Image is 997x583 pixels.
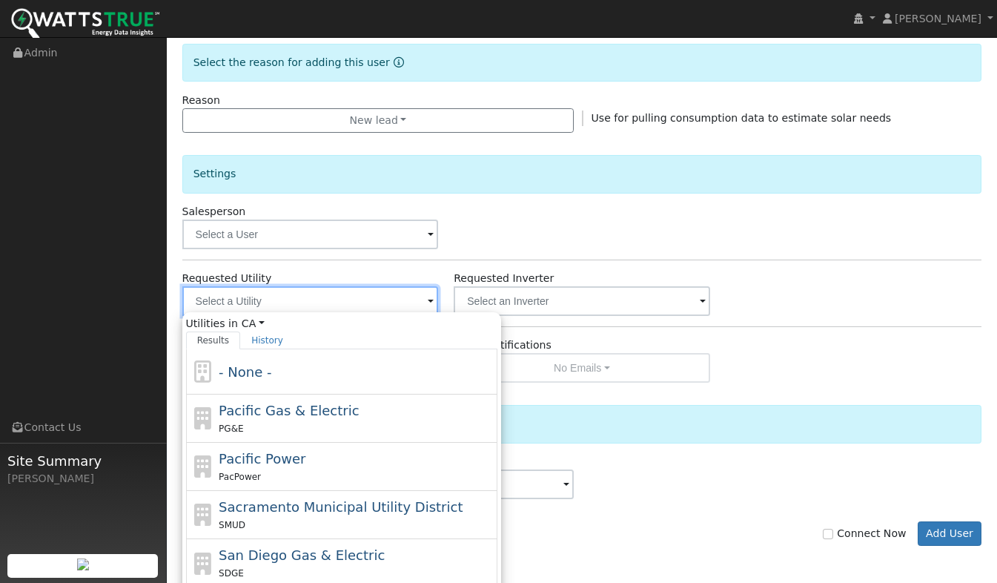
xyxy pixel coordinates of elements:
[823,526,906,541] label: Connect Now
[182,204,246,220] label: Salesperson
[219,499,463,515] span: Sacramento Municipal Utility District
[7,471,159,487] div: [PERSON_NAME]
[823,529,833,539] input: Connect Now
[219,424,243,434] span: PG&E
[242,316,265,332] a: CA
[918,521,982,547] button: Add User
[182,108,574,134] button: New lead
[7,451,159,471] span: Site Summary
[219,520,245,530] span: SMUD
[182,93,220,108] label: Reason
[219,568,244,579] span: SDGE
[182,271,272,286] label: Requested Utility
[895,13,981,24] span: [PERSON_NAME]
[219,472,261,482] span: PacPower
[454,271,554,286] label: Requested Inverter
[182,405,982,443] div: Actions
[186,316,497,332] span: Utilities in
[182,220,439,249] input: Select a User
[182,286,439,316] input: Select a Utility
[454,286,710,316] input: Select an Inverter
[11,8,159,42] img: WattsTrue
[219,547,385,563] span: San Diego Gas & Electric
[182,44,982,82] div: Select the reason for adding this user
[182,155,982,193] div: Settings
[390,56,404,68] a: Reason for new user
[186,332,241,349] a: Results
[77,559,89,570] img: retrieve
[219,451,305,467] span: Pacific Power
[219,364,271,380] span: - None -
[454,337,552,353] label: Email Notifications
[219,403,359,418] span: Pacific Gas & Electric
[592,112,892,124] span: Use for pulling consumption data to estimate solar needs
[240,332,294,349] a: History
